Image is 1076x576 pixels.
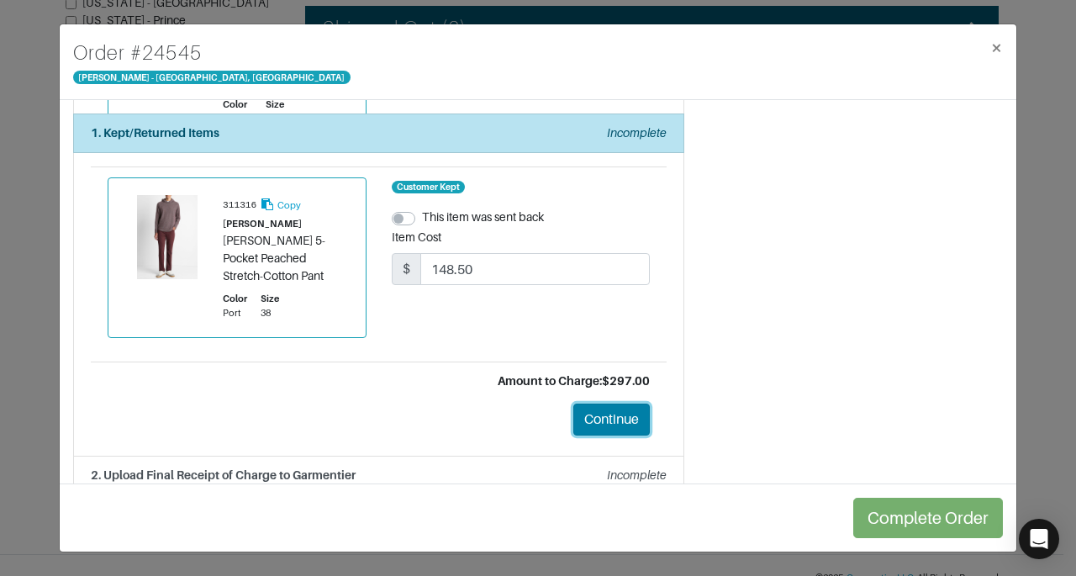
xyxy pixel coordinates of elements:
img: Product [125,195,209,279]
div: 38 [261,306,279,320]
div: Size [266,98,284,112]
div: Color [223,98,252,112]
button: Close [977,24,1016,71]
div: Size [261,292,279,306]
span: × [990,36,1003,59]
span: Customer Kept [392,181,466,194]
div: 38 [266,111,284,125]
span: [PERSON_NAME] - [GEOGRAPHIC_DATA], [GEOGRAPHIC_DATA] [73,71,351,84]
span: $ [392,253,421,285]
div: Color [223,292,247,306]
div: Open Intercom Messenger [1019,519,1059,559]
button: Continue [573,404,650,436]
strong: 1. Kept/Returned Items [91,126,219,140]
em: Incomplete [607,468,667,482]
div: Mouse [223,111,252,125]
strong: 2. Upload Final Receipt of Charge to Garmentier [91,468,356,482]
div: [PERSON_NAME] 5-Pocket Peached Stretch-Cotton Pant [223,232,349,285]
div: Amount to Charge: $297.00 [108,373,650,390]
button: Copy [259,195,302,214]
h4: Order # 24545 [73,38,351,68]
small: Copy [277,200,301,210]
div: Port [223,306,247,320]
button: Complete Order [853,498,1003,538]
em: Incomplete [607,126,667,140]
small: 311316 [223,200,256,210]
small: [PERSON_NAME] [223,219,302,229]
label: This item was sent back [422,209,544,226]
label: Item Cost [392,229,441,246]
